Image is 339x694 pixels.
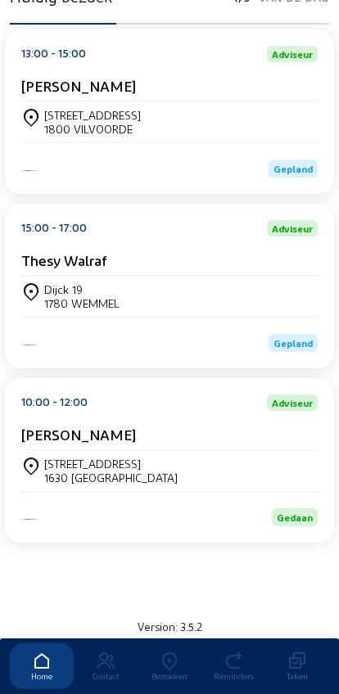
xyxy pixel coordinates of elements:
div: 1800 VILVOORDE [44,122,141,136]
div: Contact [74,671,138,681]
div: Home [10,671,74,681]
div: Taken [265,671,329,681]
cam-card-title: [PERSON_NAME] [21,426,136,443]
div: 10:00 - 12:00 [21,394,88,411]
span: Gepland [273,337,313,349]
img: Energy Protect Ramen & Deuren [21,517,38,521]
a: Bezoeken [138,643,201,689]
div: [STREET_ADDRESS] [44,108,141,122]
a: Reminders [201,643,265,689]
a: Taken [265,643,329,689]
div: Dijck 19 [44,282,120,296]
div: Reminders [201,671,265,681]
div: 1630 [GEOGRAPHIC_DATA] [44,471,178,484]
small: Version: 3.5.2 [138,620,202,633]
div: 15:00 - 17:00 [21,220,87,237]
span: Gepland [273,163,313,174]
div: 1780 WEMMEL [44,296,120,310]
cam-card-title: [PERSON_NAME] [21,77,136,94]
cam-card-title: Thesy Walraf [21,251,107,268]
div: [STREET_ADDRESS] [44,457,178,471]
span: Adviseur [272,398,313,408]
img: Energy Protect Ramen & Deuren [21,343,38,347]
a: Contact [74,643,138,689]
span: Adviseur [272,49,313,59]
div: 13:00 - 15:00 [21,46,86,62]
img: Energy Protect Ramen & Deuren [21,169,38,173]
div: Bezoeken [138,671,201,681]
a: Home [10,643,74,689]
span: Gedaan [277,511,313,523]
span: Adviseur [272,223,313,233]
